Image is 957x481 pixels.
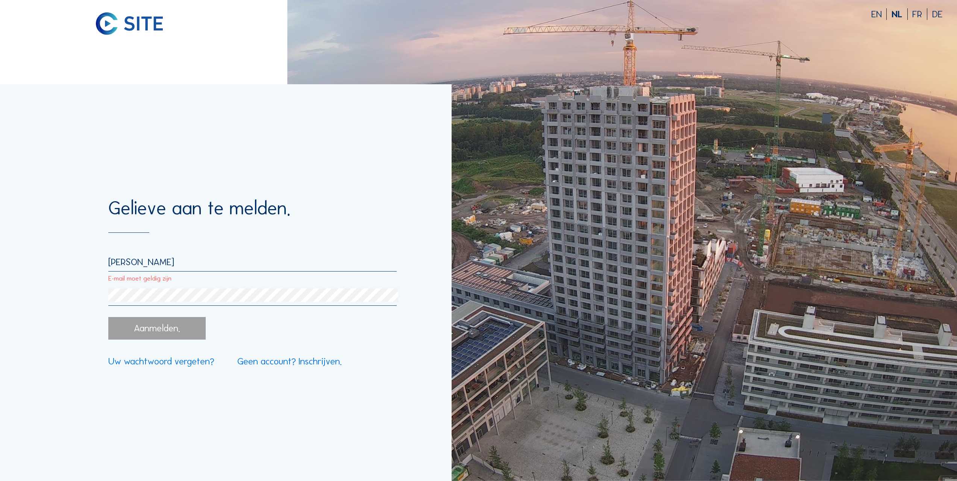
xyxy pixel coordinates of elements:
[108,256,397,268] input: E-mail
[108,199,397,233] div: Gelieve aan te melden.
[892,10,908,19] div: NL
[108,275,171,282] label: E-mail moet geldig zijn
[237,357,342,366] a: Geen account? Inschrijven.
[108,317,206,340] div: Aanmelden.
[108,357,214,366] a: Uw wachtwoord vergeten?
[932,10,943,19] div: DE
[871,10,887,19] div: EN
[96,12,163,35] img: C-SITE logo
[912,10,927,19] div: FR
